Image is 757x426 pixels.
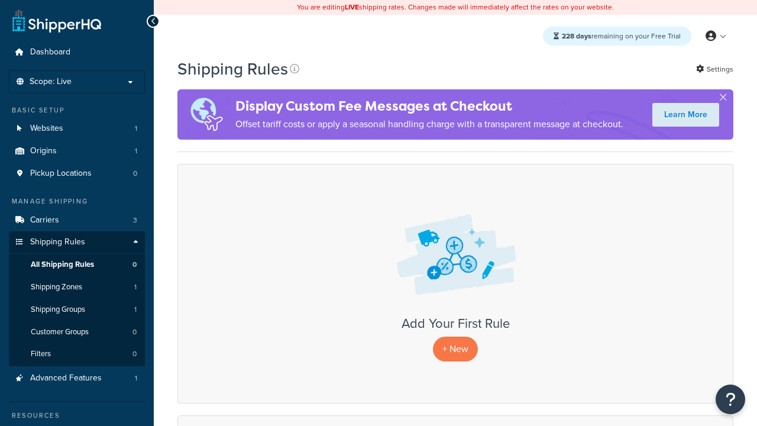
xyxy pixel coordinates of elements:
a: Advanced Features 1 [9,367,145,389]
a: Shipping Zones 1 [9,276,145,298]
li: Advanced Features [9,367,145,389]
a: Settings [696,61,733,78]
li: Shipping Zones [9,276,145,298]
a: Websites 1 [9,118,145,140]
li: All Shipping Rules [9,254,145,276]
li: Websites [9,118,145,140]
strong: 228 days [562,31,591,41]
span: 1 [134,305,137,315]
a: Learn More [652,103,719,127]
a: Customer Groups 0 [9,321,145,343]
li: Pickup Locations [9,163,145,185]
div: Manage Shipping [9,196,145,206]
h1: Shipping Rules [177,57,288,80]
a: Origins 1 [9,140,145,162]
span: Advanced Features [30,373,102,383]
span: 0 [132,260,137,270]
a: Carriers 3 [9,209,145,231]
span: All Shipping Rules [31,260,94,270]
p: + New [433,337,478,361]
span: 1 [135,373,137,383]
li: Shipping Rules [9,231,145,366]
img: duties-banner-06bc72dcb5fe05cb3f9472aba00be2ae8eb53ab6f0d8bb03d382ba314ac3c341.png [177,89,235,140]
a: All Shipping Rules 0 [9,254,145,276]
span: Pickup Locations [30,169,92,179]
span: Websites [30,124,63,134]
p: Offset tariff costs or apply a seasonal handling charge with a transparent message at checkout. [235,116,623,133]
h3: Add Your First Rule [190,317,721,331]
span: 1 [134,282,137,292]
span: Shipping Zones [31,282,82,292]
a: Shipping Groups 1 [9,299,145,321]
li: Filters [9,343,145,365]
span: Customer Groups [31,327,89,337]
li: Carriers [9,209,145,231]
span: Dashboard [30,47,70,57]
a: Dashboard [9,41,145,63]
div: Basic Setup [9,105,145,115]
span: 1 [135,124,137,134]
span: 0 [132,349,137,359]
span: 3 [133,215,137,225]
span: Carriers [30,215,59,225]
li: Origins [9,140,145,162]
span: Shipping Groups [31,305,85,315]
span: Origins [30,146,57,156]
span: 0 [132,327,137,337]
a: Shipping Rules [9,231,145,253]
span: 0 [133,169,137,179]
li: Customer Groups [9,321,145,343]
a: Filters 0 [9,343,145,365]
h4: Display Custom Fee Messages at Checkout [235,96,623,116]
b: LIVE [345,2,359,12]
li: Shipping Groups [9,299,145,321]
button: Open Resource Center [716,385,745,414]
div: remaining on your Free Trial [543,27,691,46]
a: Pickup Locations 0 [9,163,145,185]
span: Filters [31,349,51,359]
span: Scope: Live [30,77,72,87]
div: Resources [9,411,145,421]
a: ShipperHQ Home [12,9,101,33]
span: 1 [135,146,137,156]
span: Shipping Rules [30,237,85,247]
